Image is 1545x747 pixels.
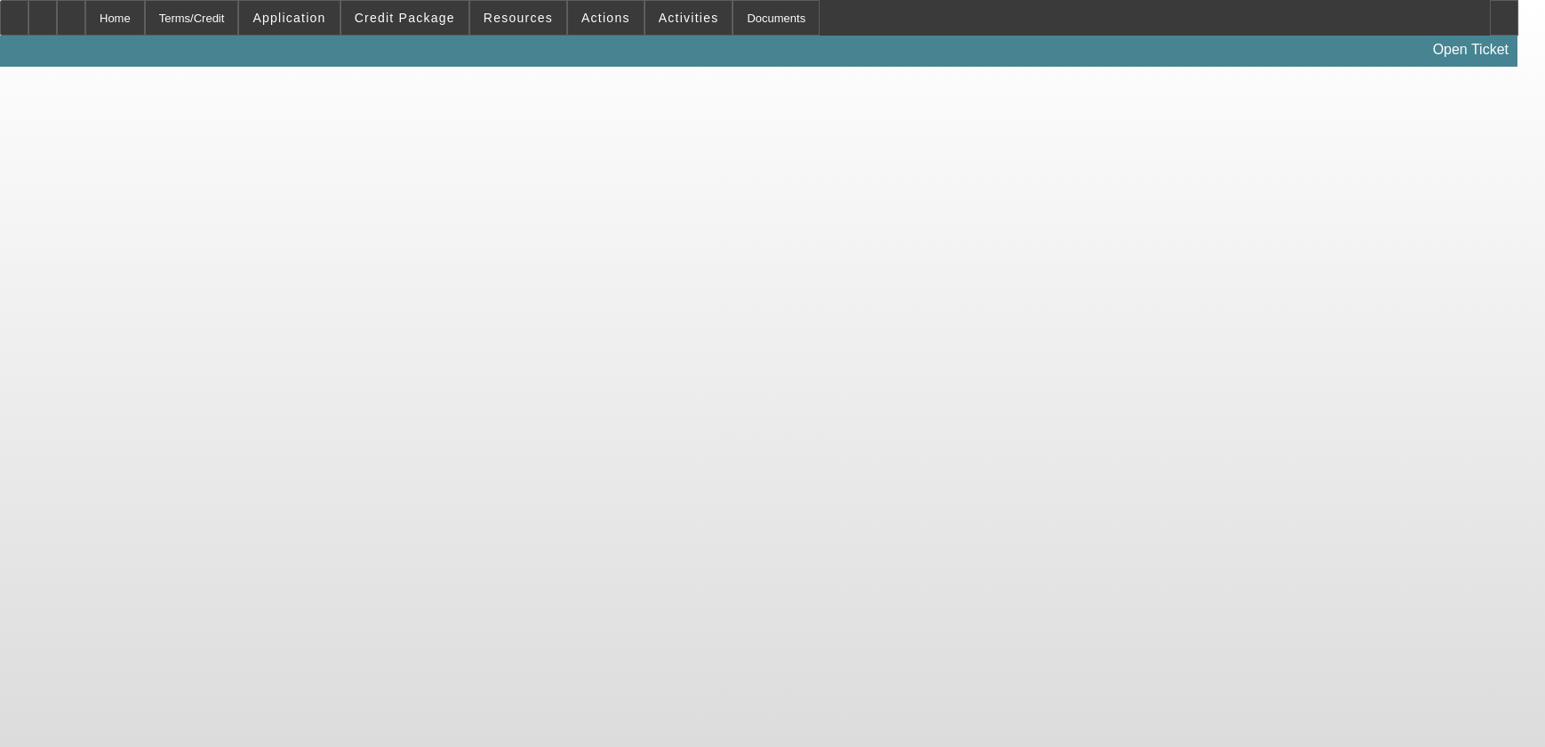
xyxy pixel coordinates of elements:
span: Activities [659,11,719,25]
span: Application [252,11,325,25]
button: Activities [645,1,732,35]
span: Actions [581,11,630,25]
span: Resources [484,11,553,25]
a: Open Ticket [1426,35,1516,65]
button: Application [239,1,339,35]
button: Actions [568,1,644,35]
button: Resources [470,1,566,35]
span: Credit Package [355,11,455,25]
button: Credit Package [341,1,468,35]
